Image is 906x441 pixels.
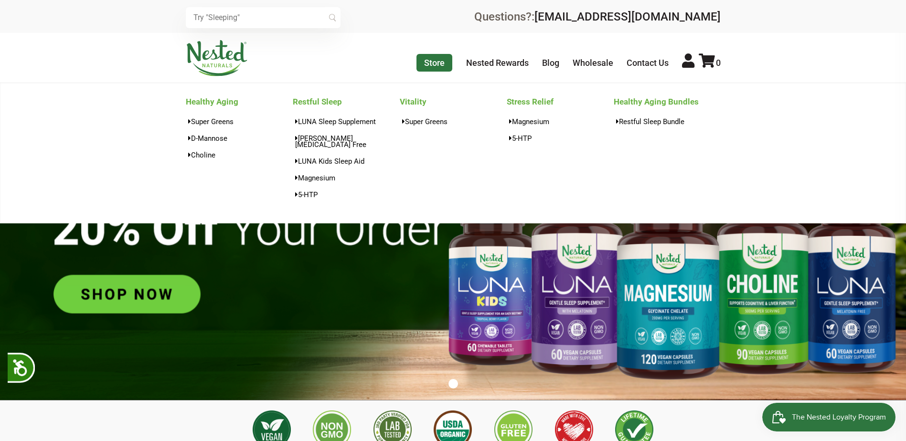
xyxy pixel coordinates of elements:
[186,148,293,162] a: Choline
[614,115,721,128] a: Restful Sleep Bundle
[400,94,507,109] a: Vitality
[186,94,293,109] a: Healthy Aging
[573,58,613,68] a: Wholesale
[400,115,507,128] a: Super Greens
[466,58,529,68] a: Nested Rewards
[293,171,400,185] a: Magnesium
[507,131,614,145] a: 5-HTP
[293,131,400,151] a: [PERSON_NAME][MEDICAL_DATA] Free
[448,379,458,388] button: 1 of 1
[534,10,721,23] a: [EMAIL_ADDRESS][DOMAIN_NAME]
[186,115,293,128] a: Super Greens
[507,94,614,109] a: Stress Relief
[627,58,669,68] a: Contact Us
[416,54,452,72] a: Store
[614,94,721,109] a: Healthy Aging Bundles
[507,115,614,128] a: Magnesium
[293,188,400,201] a: 5-HTP
[293,154,400,168] a: LUNA Kids Sleep Aid
[474,11,721,22] div: Questions?:
[186,7,341,28] input: Try "Sleeping"
[716,58,721,68] span: 0
[762,403,896,431] iframe: Button to open loyalty program pop-up
[186,40,248,76] img: Nested Naturals
[699,58,721,68] a: 0
[293,115,400,128] a: LUNA Sleep Supplement
[186,131,293,145] a: D-Mannose
[293,94,400,109] a: Restful Sleep
[542,58,559,68] a: Blog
